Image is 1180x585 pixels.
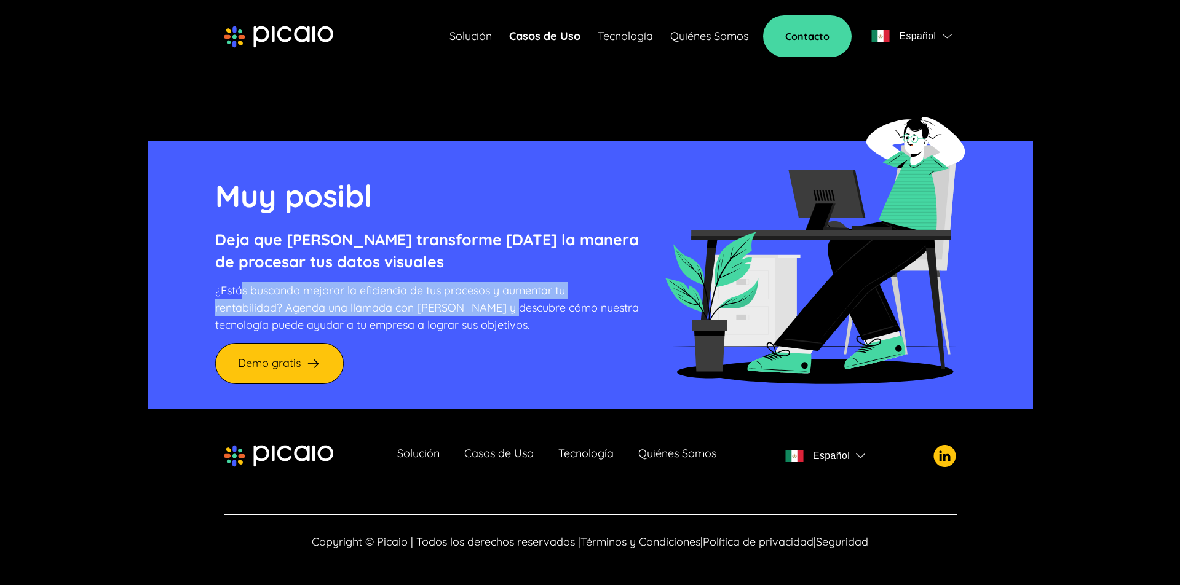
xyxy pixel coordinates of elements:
img: picaio-socal-logo [933,445,956,467]
a: Tecnología [558,447,614,465]
p: ¿Estás buscando mejorar la eficiencia de tus procesos y aumentar tu rentabilidad? Agenda una llam... [215,282,639,334]
img: flag [785,450,804,462]
a: Solución [397,447,440,465]
a: Seguridad [816,535,868,549]
span: | [700,535,703,549]
img: flag [943,34,952,39]
a: Demo gratis [215,343,344,384]
a: Política de privacidad [703,535,814,549]
a: Términos y Condiciones [580,535,700,549]
img: flag [871,30,890,42]
a: Casos de Uso [509,28,580,45]
span: Muy posibl [215,176,373,215]
span: | [814,535,816,549]
a: Casos de Uso [464,447,534,465]
img: picaio-logo [224,445,333,467]
img: flag [856,453,865,458]
img: picaio-logo [224,26,333,48]
button: flagEspañolflag [866,24,956,49]
a: Contacto [763,15,852,57]
a: Quiénes Somos [638,447,716,465]
span: Español [813,447,850,465]
button: flagEspañolflag [780,444,870,468]
span: Copyright © Picaio | Todos los derechos reservados | [312,535,580,549]
a: Solución [449,28,492,45]
img: cta-desktop-img [664,98,965,384]
span: Español [899,28,936,45]
p: Deja que [PERSON_NAME] transforme [DATE] la manera de procesar tus datos visuales [215,229,639,273]
a: Quiénes Somos [670,28,748,45]
a: Tecnología [598,28,653,45]
img: arrow-right [306,356,321,371]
